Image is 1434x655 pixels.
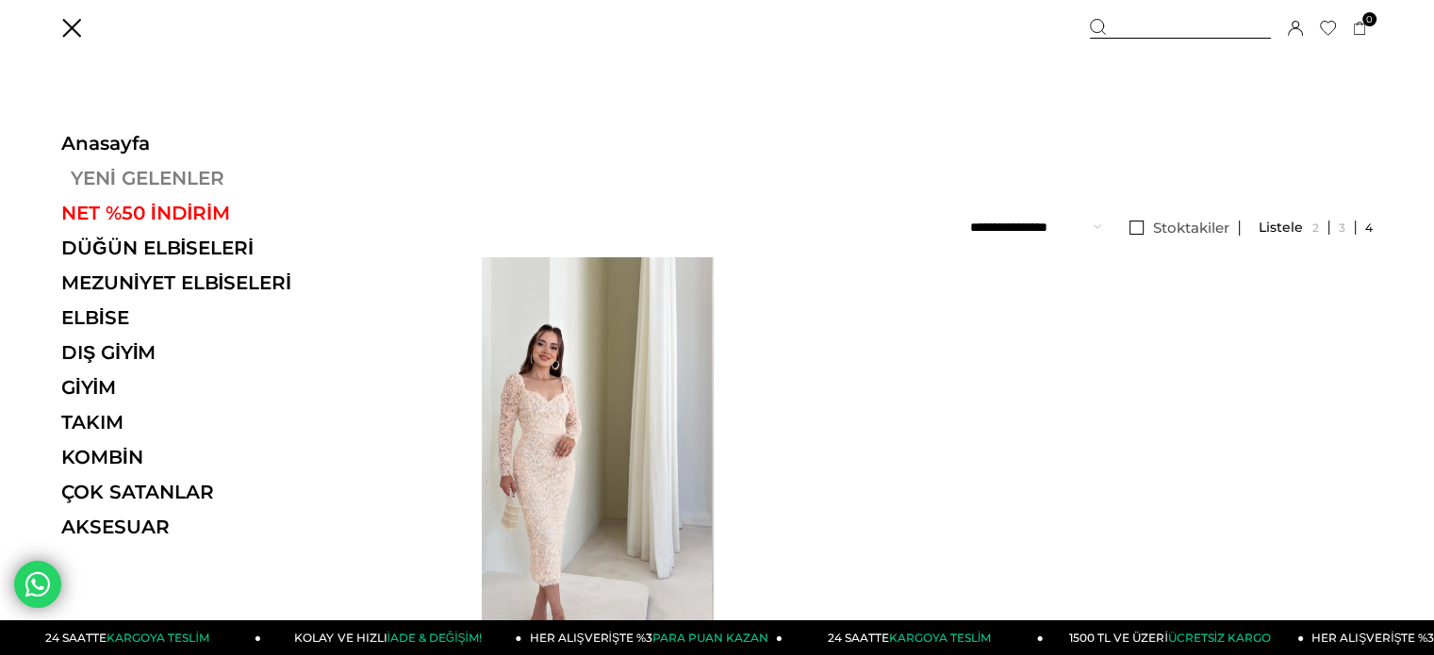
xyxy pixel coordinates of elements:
[61,202,321,224] a: NET %50 İNDİRİM
[61,167,321,189] a: YENİ GELENLER
[1,620,262,655] a: 24 SAATTEKARGOYA TESLİM
[61,306,321,329] a: ELBİSE
[1168,630,1271,645] span: ÜCRETSİZ KARGO
[1362,12,1376,26] span: 0
[107,630,208,645] span: KARGOYA TESLİM
[387,630,481,645] span: İADE & DEĞİŞİM!
[61,341,321,364] a: DIŞ GİYİM
[1353,22,1367,36] a: 0
[889,630,991,645] span: KARGOYA TESLİM
[61,376,321,399] a: GİYİM
[783,620,1044,655] a: 24 SAATTEKARGOYA TESLİM
[61,481,321,503] a: ÇOK SATANLAR
[1153,219,1229,237] span: Stoktakiler
[61,132,321,155] a: Anasayfa
[61,271,321,294] a: MEZUNİYET ELBİSELERİ
[61,446,321,468] a: KOMBİN
[652,630,768,645] span: PARA PUAN KAZAN
[1044,620,1305,655] a: 1500 TL VE ÜZERİÜCRETSİZ KARGO
[61,411,321,434] a: TAKIM
[522,620,783,655] a: HER ALIŞVERİŞTE %3PARA PUAN KAZAN
[61,237,321,259] a: DÜĞÜN ELBİSELERİ
[61,516,321,538] a: AKSESUAR
[1120,221,1240,236] a: Stoktakiler
[261,620,522,655] a: KOLAY VE HIZLIİADE & DEĞİŞİM!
